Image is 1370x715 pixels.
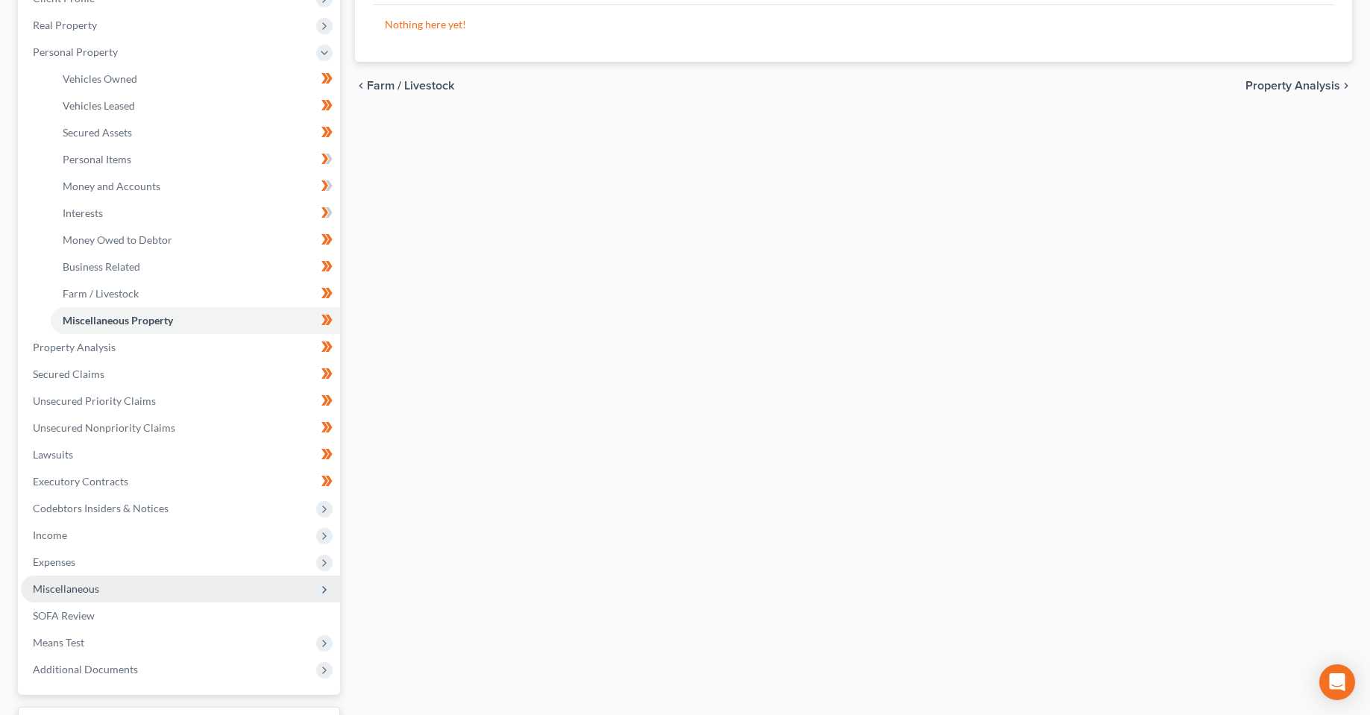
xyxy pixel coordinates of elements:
i: chevron_right [1340,80,1352,92]
button: chevron_left Farm / Livestock [355,80,454,92]
a: Unsecured Nonpriority Claims [21,415,340,441]
a: Money and Accounts [51,173,340,200]
a: Property Analysis [21,334,340,361]
span: Executory Contracts [33,475,128,488]
span: Money and Accounts [63,180,160,192]
span: Additional Documents [33,663,138,675]
a: Vehicles Owned [51,66,340,92]
a: Executory Contracts [21,468,340,495]
a: Business Related [51,253,340,280]
a: Miscellaneous Property [51,307,340,334]
span: Secured Assets [63,126,132,139]
a: Secured Assets [51,119,340,146]
div: Open Intercom Messenger [1319,664,1355,700]
a: Secured Claims [21,361,340,388]
span: Property Analysis [33,341,116,353]
span: Income [33,529,67,541]
button: Property Analysis chevron_right [1245,80,1352,92]
span: Money Owed to Debtor [63,233,172,246]
a: Interests [51,200,340,227]
span: Miscellaneous [33,582,99,595]
span: Personal Items [63,153,131,166]
span: Means Test [33,636,84,649]
span: Lawsuits [33,448,73,461]
span: SOFA Review [33,609,95,622]
span: Property Analysis [1245,80,1340,92]
span: Vehicles Leased [63,99,135,112]
span: Secured Claims [33,368,104,380]
a: Personal Items [51,146,340,173]
a: Lawsuits [21,441,340,468]
span: Farm / Livestock [367,80,454,92]
span: Vehicles Owned [63,72,137,85]
span: Interests [63,207,103,219]
a: Money Owed to Debtor [51,227,340,253]
a: Vehicles Leased [51,92,340,119]
a: SOFA Review [21,602,340,629]
span: Codebtors Insiders & Notices [33,502,169,514]
a: Farm / Livestock [51,280,340,307]
i: chevron_left [355,80,367,92]
span: Unsecured Nonpriority Claims [33,421,175,434]
span: Expenses [33,555,75,568]
p: Nothing here yet! [385,17,1322,32]
span: Farm / Livestock [63,287,139,300]
span: Unsecured Priority Claims [33,394,156,407]
span: Business Related [63,260,140,273]
span: Miscellaneous Property [63,314,173,327]
span: Personal Property [33,45,118,58]
span: Real Property [33,19,97,31]
a: Unsecured Priority Claims [21,388,340,415]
